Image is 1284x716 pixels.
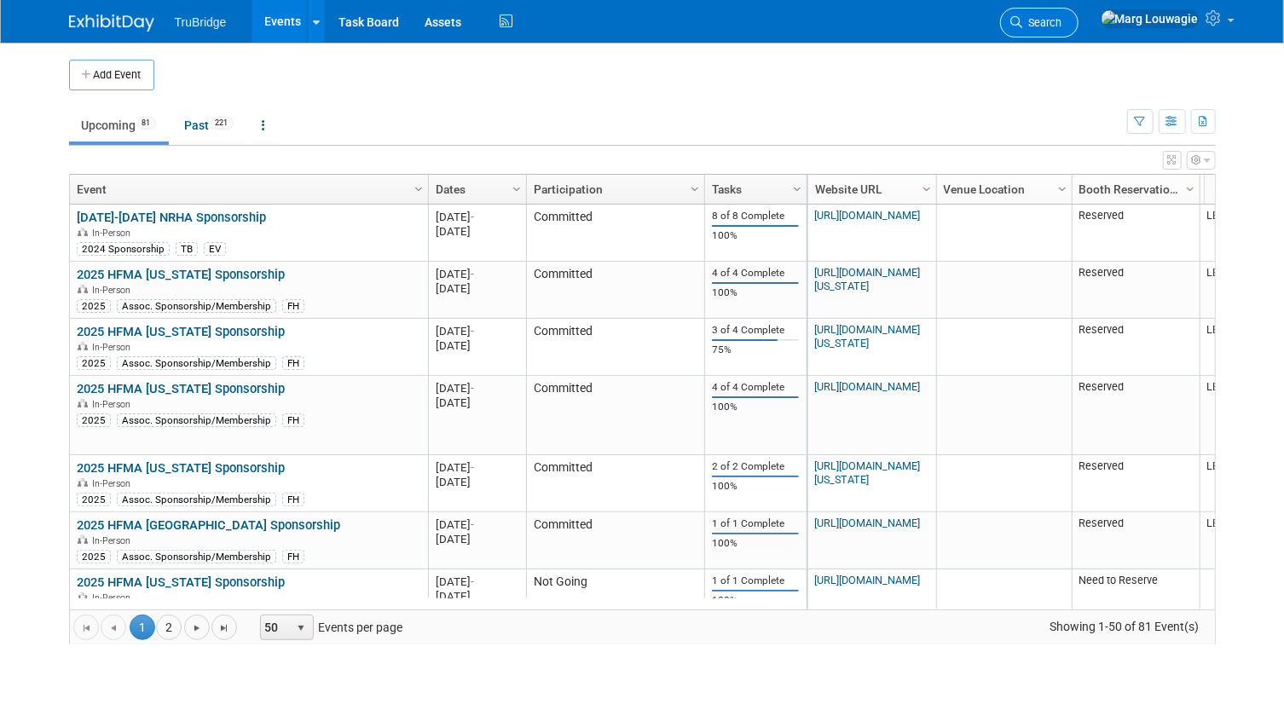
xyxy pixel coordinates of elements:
div: 4 of 4 Complete [712,381,799,394]
td: Reserved [1072,512,1200,569]
span: 1 [130,615,155,640]
span: - [471,575,474,588]
a: Website URL [815,175,925,204]
div: 8 of 8 Complete [712,210,799,222]
span: Go to the previous page [107,621,120,635]
td: Reserved [1072,205,1200,262]
td: Reserved [1072,376,1200,455]
td: Committed [526,205,704,262]
a: Booth Reservation Status [1079,175,1189,204]
div: 2025 [77,299,111,313]
div: FH [282,356,304,370]
div: 100% [712,537,799,550]
div: [DATE] [436,517,518,532]
img: In-Person Event [78,592,88,601]
div: [DATE] [436,224,518,239]
td: Committed [526,376,704,455]
div: Assoc. Sponsorship/Membership [117,550,276,563]
div: 2025 [77,550,111,563]
a: Go to the first page [73,615,99,640]
a: Column Settings [917,175,936,200]
span: In-Person [92,592,136,603]
a: 2025 HFMA [US_STATE] Sponsorship [77,575,285,590]
span: Search [1023,16,1062,29]
div: 75% [712,344,799,356]
span: TruBridge [175,15,227,29]
a: Tasks [712,175,795,204]
td: Reserved [1072,455,1200,512]
a: Column Settings [685,175,704,200]
img: ExhibitDay [69,14,154,32]
span: - [471,518,474,531]
div: [DATE] [436,396,518,410]
a: 2025 HFMA [US_STATE] Sponsorship [77,324,285,339]
span: Column Settings [688,182,702,196]
span: - [471,325,474,338]
div: [DATE] [436,575,518,589]
div: 2 of 2 Complete [712,460,799,473]
div: [DATE] [436,281,518,296]
div: 100% [712,401,799,413]
td: Committed [526,319,704,376]
div: FH [282,493,304,506]
a: [URL][DOMAIN_NAME] [814,209,920,222]
span: Column Settings [510,182,523,196]
span: In-Person [92,535,136,546]
span: In-Person [92,399,136,410]
td: Committed [526,455,704,512]
span: 81 [137,117,156,130]
a: Column Settings [1181,175,1200,200]
span: Go to the first page [79,621,93,635]
a: [URL][DOMAIN_NAME][US_STATE] [814,323,920,349]
a: [URL][DOMAIN_NAME] [814,574,920,586]
span: Go to the next page [190,621,204,635]
div: 100% [712,286,799,299]
span: In-Person [92,342,136,353]
a: Column Settings [409,175,428,200]
a: Search [1000,8,1079,38]
div: [DATE] [436,460,518,475]
a: Dates [436,175,515,204]
div: [DATE] [436,267,518,281]
div: 1 of 1 Complete [712,575,799,587]
div: 3 of 4 Complete [712,324,799,337]
span: - [471,461,474,474]
span: Column Settings [1056,182,1069,196]
a: 2025 HFMA [US_STATE] Sponsorship [77,381,285,396]
a: 2 [156,615,182,640]
span: Go to the last page [217,621,231,635]
img: In-Person Event [78,228,88,236]
td: Committed [526,512,704,569]
div: 2025 [77,356,111,370]
a: 2025 HFMA [GEOGRAPHIC_DATA] Sponsorship [77,517,340,533]
td: Committed [526,262,704,319]
a: Column Settings [1053,175,1072,200]
div: Assoc. Sponsorship/Membership [117,299,276,313]
div: FH [282,550,304,563]
div: [DATE] [436,381,518,396]
div: 2025 [77,493,111,506]
a: Go to the previous page [101,615,126,640]
div: 100% [712,594,799,607]
td: Not Going [526,569,704,626]
a: [URL][DOMAIN_NAME][US_STATE] [814,459,920,486]
a: 2025 HFMA [US_STATE] Sponsorship [77,460,285,476]
div: 4 of 4 Complete [712,267,799,280]
a: Column Settings [788,175,807,200]
span: Column Settings [412,182,425,196]
td: Reserved [1072,262,1200,319]
a: [URL][DOMAIN_NAME][US_STATE] [814,266,920,292]
a: [DATE]-[DATE] NRHA Sponsorship [77,210,266,225]
div: 100% [712,229,799,242]
a: 2025 HFMA [US_STATE] Sponsorship [77,267,285,282]
a: [URL][DOMAIN_NAME] [814,517,920,529]
span: 50 [261,615,290,639]
span: Showing 1-50 of 81 Event(s) [1033,615,1214,638]
div: [DATE] [436,532,518,546]
a: Column Settings [507,175,526,200]
div: Assoc. Sponsorship/Membership [117,413,276,427]
div: [DATE] [436,589,518,603]
span: In-Person [92,228,136,239]
span: In-Person [92,478,136,489]
img: Marg Louwagie [1101,9,1200,28]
